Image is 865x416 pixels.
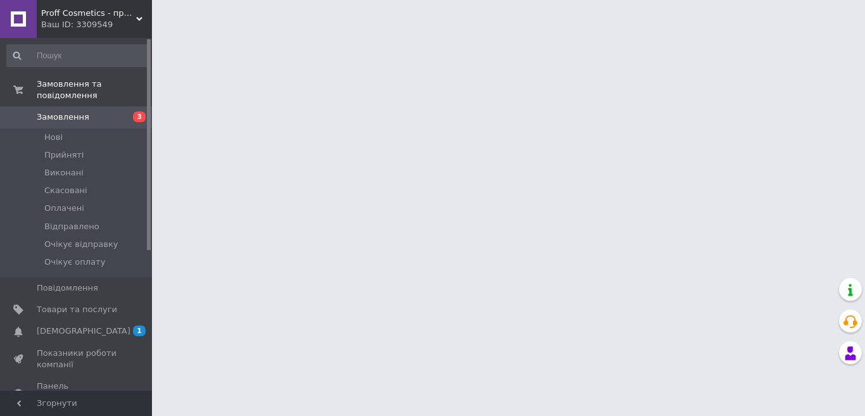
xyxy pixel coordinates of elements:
[37,79,152,101] span: Замовлення та повідомлення
[37,111,89,123] span: Замовлення
[44,203,84,214] span: Оплачені
[37,325,130,337] span: [DEMOGRAPHIC_DATA]
[41,19,152,30] div: Ваш ID: 3309549
[6,44,149,67] input: Пошук
[37,304,117,315] span: Товари та послуги
[37,348,117,370] span: Показники роботи компанії
[44,221,99,232] span: Відправлено
[133,325,146,336] span: 1
[44,239,118,250] span: Очікує відправку
[37,282,98,294] span: Повідомлення
[41,8,136,19] span: Proff Cosmetics - професійна косметика провідних брендів світу
[44,185,87,196] span: Скасовані
[44,149,84,161] span: Прийняті
[133,111,146,122] span: 3
[44,167,84,179] span: Виконані
[44,132,63,143] span: Нові
[44,256,105,268] span: Очікує оплату
[37,381,117,403] span: Панель управління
